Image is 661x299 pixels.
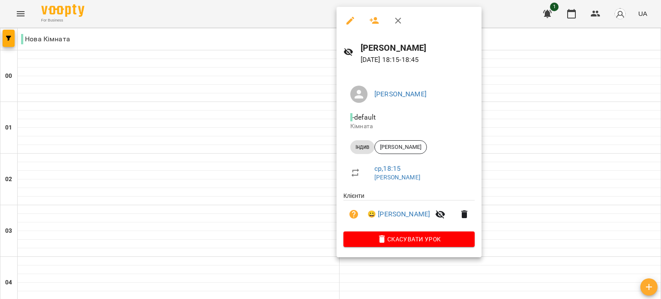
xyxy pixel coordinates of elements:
button: Візит ще не сплачено. Додати оплату? [343,204,364,225]
p: [DATE] 18:15 - 18:45 [361,55,475,65]
span: Індив [350,143,374,151]
a: 😀 [PERSON_NAME] [368,209,430,219]
ul: Клієнти [343,191,475,231]
a: [PERSON_NAME] [374,90,426,98]
a: ср , 18:15 [374,164,401,173]
a: [PERSON_NAME] [374,174,420,181]
button: Скасувати Урок [343,231,475,247]
span: Скасувати Урок [350,234,468,244]
div: [PERSON_NAME] [374,140,427,154]
span: [PERSON_NAME] [375,143,426,151]
span: - default [350,113,377,121]
h6: [PERSON_NAME] [361,41,475,55]
p: Кімната [350,122,468,131]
